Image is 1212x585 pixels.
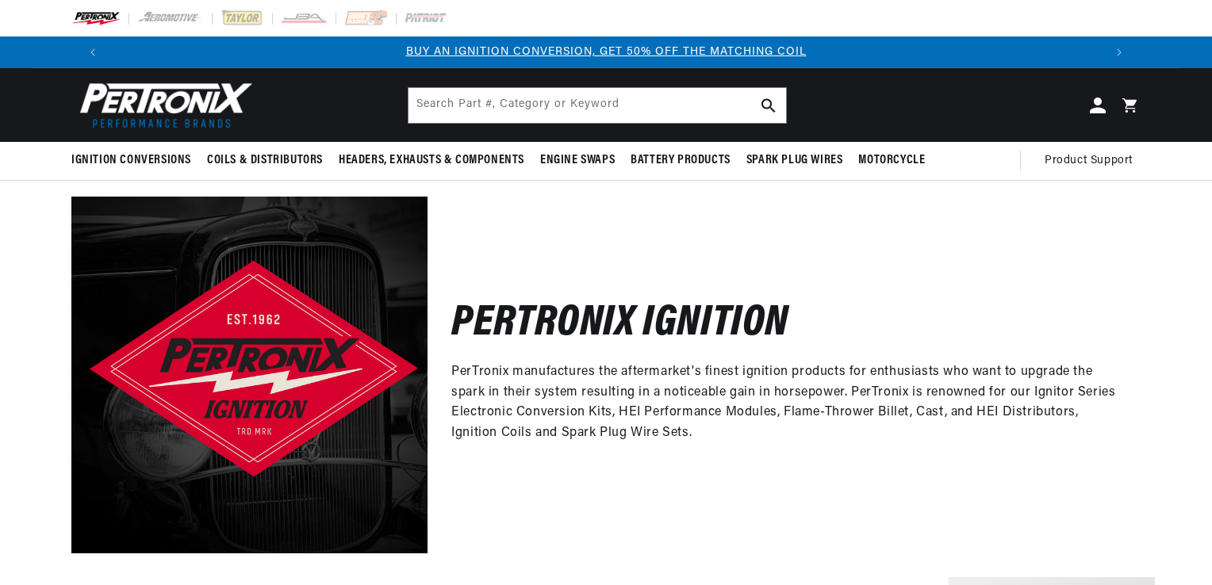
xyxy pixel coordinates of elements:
[32,36,1180,68] slideshow-component: Translation missing: en.sections.announcements.announcement_bar
[858,152,925,169] span: Motorcycle
[109,44,1103,61] div: 1 of 3
[109,44,1103,61] div: Announcement
[1045,142,1141,180] summary: Product Support
[623,142,738,179] summary: Battery Products
[631,152,731,169] span: Battery Products
[406,46,807,58] a: BUY AN IGNITION CONVERSION, GET 50% OFF THE MATCHING COIL
[1045,152,1133,170] span: Product Support
[77,36,109,68] button: Translation missing: en.sections.announcements.previous_announcement
[331,142,532,179] summary: Headers, Exhausts & Components
[1103,36,1135,68] button: Translation missing: en.sections.announcements.next_announcement
[746,152,843,169] span: Spark Plug Wires
[71,142,199,179] summary: Ignition Conversions
[738,142,851,179] summary: Spark Plug Wires
[751,88,786,123] button: Search Part #, Category or Keyword
[451,306,788,343] h2: Pertronix Ignition
[71,197,428,552] img: Pertronix Ignition
[71,78,254,132] img: Pertronix
[532,142,623,179] summary: Engine Swaps
[408,88,786,123] input: Search Part #, Category or Keyword
[207,152,323,169] span: Coils & Distributors
[199,142,331,179] summary: Coils & Distributors
[451,362,1117,443] p: PerTronix manufactures the aftermarket's finest ignition products for enthusiasts who want to upg...
[850,142,933,179] summary: Motorcycle
[339,152,524,169] span: Headers, Exhausts & Components
[71,152,191,169] span: Ignition Conversions
[540,152,615,169] span: Engine Swaps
